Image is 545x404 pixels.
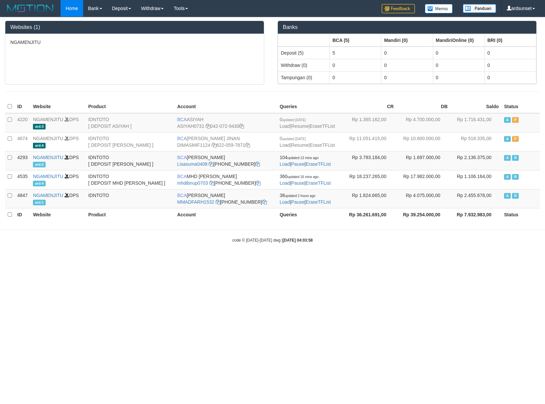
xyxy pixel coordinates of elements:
a: Copy 6220597871 to clipboard [245,142,250,148]
td: DPS [30,113,86,132]
td: IDNTOTO [86,189,174,208]
span: ard-4 [33,181,46,186]
td: Rp 1.716.431,00 [450,113,501,132]
th: Rp 7.932.983,00 [450,208,501,221]
small: code © [DATE]-[DATE] dwg | [232,238,313,243]
a: Copy MMADFARH1532 to clipboard [216,199,220,205]
td: 4220 [15,113,30,132]
td: 0 [330,71,381,84]
a: Load [279,142,290,148]
a: Load [279,180,290,186]
span: updated 2 hours ago [285,194,315,198]
th: Group: activate to sort column ascending [330,34,381,47]
td: Rp 18.237.265,00 [342,170,396,189]
td: 5 [330,47,381,59]
td: Rp 17.982.000,00 [396,170,450,189]
img: Button%20Memo.svg [425,4,453,13]
a: mhdibnup0703 [177,180,208,186]
td: 0 [484,47,536,59]
a: NGAMENJITU [33,117,63,122]
td: DPS [30,189,86,208]
td: ASIYAH 042-072-9430 [174,113,277,132]
span: updated 16 mins ago [287,175,318,179]
span: Running [512,193,519,199]
span: Active [504,136,511,142]
span: BCA [177,136,187,141]
span: | | [279,155,331,167]
strong: [DATE] 04:03:58 [283,238,313,243]
td: 0 [433,47,484,59]
span: 0 [279,136,305,141]
h3: Banks [283,24,531,30]
span: ard-2 [33,162,46,167]
a: Resume [291,123,308,129]
span: Running [512,155,519,161]
td: IDNTOTO [ DEPOSIT [PERSON_NAME] ] [86,132,174,151]
a: EraseTFList [310,142,335,148]
th: Product [86,208,174,221]
td: 0 [484,71,536,84]
span: Active [504,117,511,123]
th: Status [501,208,540,221]
span: ard-3 [33,124,46,129]
span: | | [279,193,331,205]
a: Pause [291,199,304,205]
td: Deposit (5) [278,47,330,59]
span: Active [504,174,511,180]
span: updated 13 mins ago [287,156,318,160]
span: ard-4 [33,143,46,148]
td: Tampungan (0) [278,71,330,84]
td: Rp 4.075.000,00 [396,189,450,208]
th: Product [86,100,174,113]
td: Rp 518.335,00 [450,132,501,151]
th: CR [342,100,396,113]
span: 38 [279,193,315,198]
a: NGAMENJITU [33,155,63,160]
span: | | [279,174,331,186]
th: Group: activate to sort column ascending [278,34,330,47]
td: 0 [381,71,433,84]
td: IDNTOTO [ DEPOSIT [PERSON_NAME] ] [86,151,174,170]
span: updated [DATE] [282,118,305,122]
a: Load [279,123,290,129]
a: NGAMENJITU [33,174,63,179]
img: Feedback.jpg [382,4,415,13]
td: 0 [484,59,536,71]
th: ID [15,208,30,221]
p: NGAMENJITU [10,39,259,46]
td: Rp 4.700.000,00 [396,113,450,132]
td: Withdraw (0) [278,59,330,71]
th: Group: activate to sort column ascending [381,34,433,47]
th: Website [30,100,86,113]
td: 0 [381,47,433,59]
th: Status [501,100,540,113]
td: 0 [381,59,433,71]
span: BCA [177,193,187,198]
th: Rp 39.254.000,00 [396,208,450,221]
td: [PERSON_NAME] JINAN 622-059-7871 [174,132,277,151]
a: Pause [291,161,304,167]
span: BCA [177,174,187,179]
a: ASIYAH0731 [177,123,204,129]
span: 0 [279,117,305,122]
td: 4293 [15,151,30,170]
a: Lisasuma0408 [177,161,207,167]
td: DPS [30,170,86,189]
th: Group: activate to sort column ascending [433,34,484,47]
th: Saldo [450,100,501,113]
a: NGAMENJITU [33,193,63,198]
td: 0 [433,59,484,71]
span: | | [279,117,335,129]
td: DPS [30,151,86,170]
a: EraseTFList [310,123,335,129]
a: Load [279,199,290,205]
td: 4847 [15,189,30,208]
span: 360 [279,174,318,179]
td: 0 [433,71,484,84]
span: | | [279,136,335,148]
a: Resume [291,142,308,148]
th: Rp 36.261.691,00 [342,208,396,221]
td: 0 [330,59,381,71]
span: BCA [177,155,187,160]
a: Copy 6127021742 to clipboard [256,180,261,186]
